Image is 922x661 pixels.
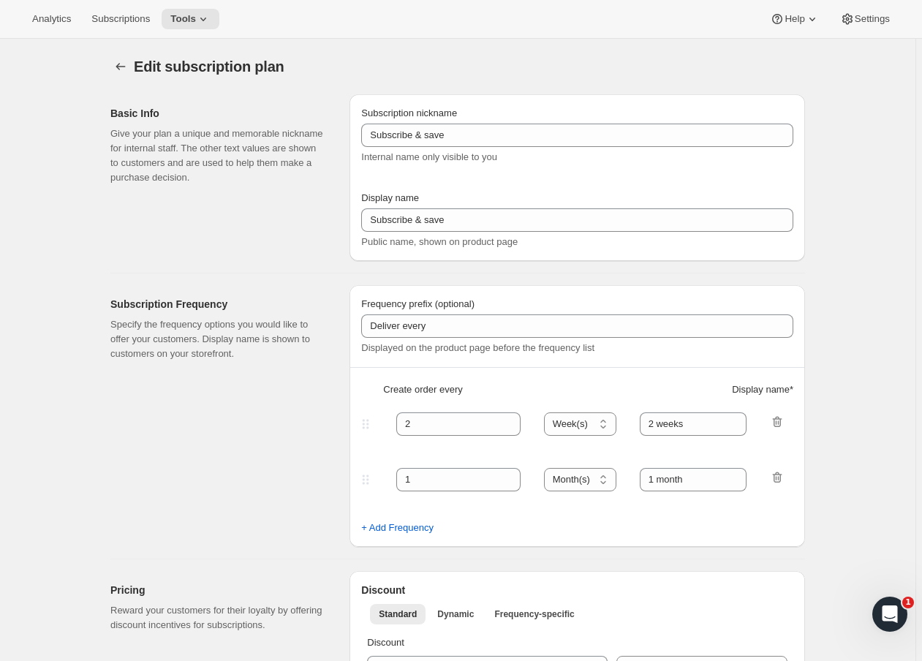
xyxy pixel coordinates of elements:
[361,583,793,597] h2: Discount
[732,382,793,397] span: Display name *
[110,126,326,185] p: Give your plan a unique and memorable nickname for internal staff. The other text values are show...
[32,13,71,25] span: Analytics
[361,298,475,309] span: Frequency prefix (optional)
[761,9,828,29] button: Help
[170,13,196,25] span: Tools
[23,9,80,29] button: Analytics
[110,603,326,632] p: Reward your customers for their loyalty by offering discount incentives for subscriptions.
[110,106,326,121] h2: Basic Info
[367,635,787,650] p: Discount
[785,13,804,25] span: Help
[361,314,793,338] input: Deliver every
[361,236,518,247] span: Public name, shown on product page
[162,9,219,29] button: Tools
[361,192,419,203] span: Display name
[110,56,131,77] button: Subscription plans
[437,608,474,620] span: Dynamic
[361,208,793,232] input: Subscribe & Save
[383,382,462,397] span: Create order every
[831,9,899,29] button: Settings
[379,608,417,620] span: Standard
[110,297,326,311] h2: Subscription Frequency
[361,151,497,162] span: Internal name only visible to you
[361,124,793,147] input: Subscribe & Save
[83,9,159,29] button: Subscriptions
[640,468,747,491] input: 1 month
[352,516,442,540] button: + Add Frequency
[855,13,890,25] span: Settings
[110,317,326,361] p: Specify the frequency options you would like to offer your customers. Display name is shown to cu...
[134,58,284,75] span: Edit subscription plan
[640,412,747,436] input: 1 month
[872,597,907,632] iframe: Intercom live chat
[110,583,326,597] h2: Pricing
[361,521,434,535] span: + Add Frequency
[494,608,574,620] span: Frequency-specific
[361,107,457,118] span: Subscription nickname
[361,342,594,353] span: Displayed on the product page before the frequency list
[91,13,150,25] span: Subscriptions
[902,597,914,608] span: 1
